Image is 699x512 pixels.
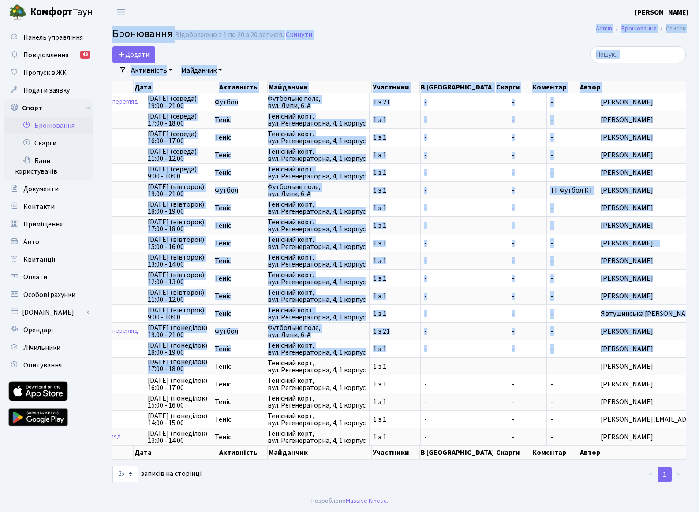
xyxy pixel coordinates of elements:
[148,130,207,145] span: [DATE] (середа) 16:00 - 17:00
[550,97,553,107] span: -
[268,430,366,444] span: Тенісний корт, вул. Регенераторна, 4, 1 корпус
[512,434,543,441] span: -
[550,115,553,125] span: -
[127,63,176,78] a: Активність
[23,290,75,300] span: Особові рахунки
[373,187,417,194] span: 1 з 1
[148,201,207,215] span: [DATE] (вівторок) 18:00 - 19:00
[512,345,543,352] span: -
[268,201,366,215] span: Тенісний корт, вул. Регенераторна, 4, 1 корпус
[531,81,579,93] th: Коментар
[512,134,543,141] span: -
[495,446,532,459] th: Скарги
[373,152,417,159] span: 1 з 1
[215,345,260,352] span: Теніс
[148,219,207,233] span: [DATE] (вівторок) 17:00 - 18:00
[215,240,260,247] span: Теніс
[215,328,260,335] span: Футбол
[148,395,207,409] span: [DATE] (понеділок) 15:00 - 16:00
[550,168,553,178] span: -
[512,381,543,388] span: -
[373,293,417,300] span: 1 з 1
[268,271,366,286] span: Тенісний корт, вул. Регенераторна, 4, 1 корпус
[424,187,505,194] span: -
[30,5,72,19] b: Комфорт
[148,271,207,286] span: [DATE] (вівторок) 12:00 - 13:00
[80,51,90,59] div: 43
[112,26,173,41] span: Бронювання
[268,324,366,338] span: Футбольне поле, вул. Липи, 6-А
[346,496,387,505] a: Massive Kinetic
[373,204,417,211] span: 1 з 1
[268,446,372,459] th: Майданчик
[512,310,543,317] span: -
[424,398,505,405] span: -
[635,7,688,17] b: [PERSON_NAME]
[4,198,93,215] a: Контакти
[373,363,417,370] span: 1 з 1
[148,254,207,268] span: [DATE] (вівторок) 13:00 - 14:00
[215,99,260,106] span: Футбол
[148,430,207,444] span: [DATE] (понеділок) 13:00 - 14:00
[550,186,593,195] span: ТГ Футбол КТ
[148,113,207,127] span: [DATE] (середа) 17:00 - 18:00
[148,377,207,391] span: [DATE] (понеділок) 16:00 - 17:00
[215,204,260,211] span: Теніс
[215,363,260,370] span: Теніс
[268,81,372,93] th: Майданчик
[215,222,260,229] span: Теніс
[215,257,260,264] span: Теніс
[23,255,56,264] span: Квитанції
[30,5,93,20] span: Таун
[512,222,543,229] span: -
[658,467,672,482] a: 1
[112,46,155,63] button: Додати
[4,99,93,117] a: Спорт
[4,356,93,374] a: Опитування
[373,310,417,317] span: 1 з 1
[215,134,260,141] span: Теніс
[23,184,59,194] span: Документи
[550,150,553,160] span: -
[373,275,417,282] span: 1 з 1
[23,343,60,352] span: Лічильники
[424,345,505,352] span: -
[424,169,505,176] span: -
[420,446,495,459] th: В [GEOGRAPHIC_DATA]
[550,256,553,266] span: -
[550,397,553,407] span: -
[4,152,93,180] a: Бани користувачів
[512,363,543,370] span: -
[218,81,268,93] th: Активність
[23,325,53,335] span: Орендарі
[23,360,62,370] span: Опитування
[550,415,553,424] span: -
[286,31,312,39] a: Скинути
[424,416,505,423] span: -
[579,81,699,93] th: Автор
[550,221,553,230] span: -
[215,152,260,159] span: Теніс
[512,398,543,405] span: -
[512,240,543,247] span: -
[134,81,218,93] th: Дата
[657,24,686,33] li: Список
[215,416,260,423] span: Теніс
[424,240,505,247] span: -
[424,275,505,282] span: -
[512,275,543,282] span: -
[268,113,366,127] span: Тенісний корт, вул. Регенераторна, 4, 1 корпус
[373,116,417,123] span: 1 з 1
[621,24,657,33] a: Бронювання
[148,360,207,374] span: [DATE] (понеділок) 17:00 - 18:00
[215,398,260,405] span: Теніс
[148,342,207,356] span: [DATE] (понеділок) 18:00 - 19:00
[4,117,93,134] a: Бронювання
[23,202,55,211] span: Контакти
[4,304,93,321] a: [DOMAIN_NAME]
[112,466,202,482] label: записів на сторінці
[550,274,553,283] span: -
[550,309,553,319] span: -
[9,4,26,21] img: logo.png
[373,398,417,405] span: 1 з 1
